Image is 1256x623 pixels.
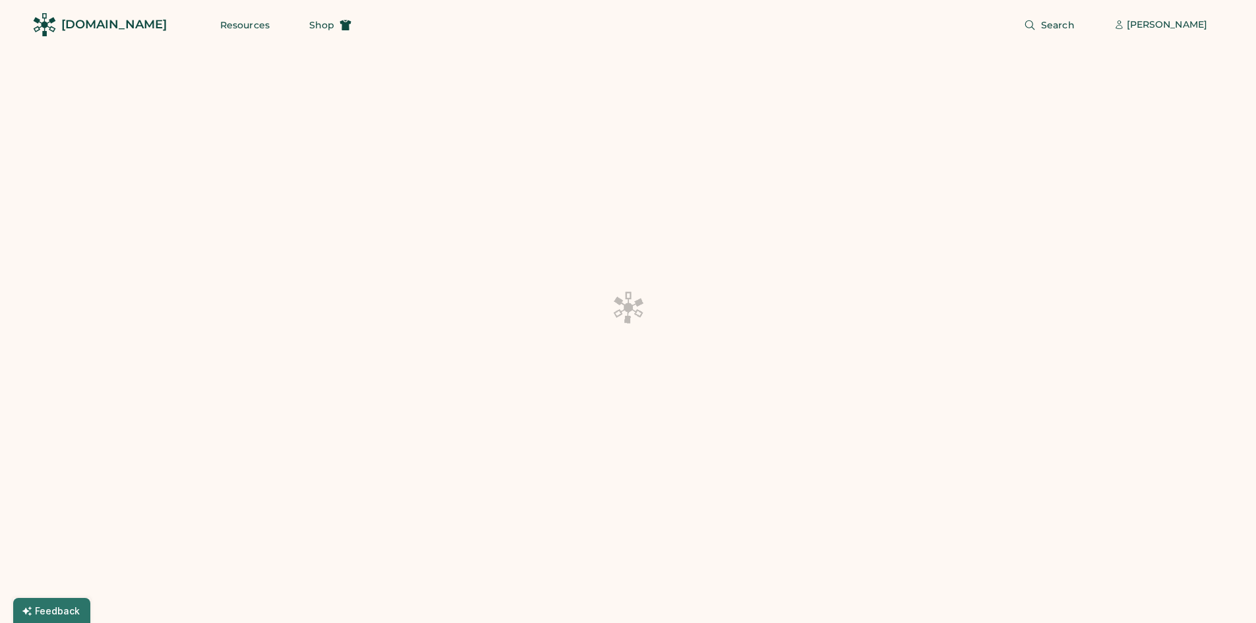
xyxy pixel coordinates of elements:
[309,20,334,30] span: Shop
[61,16,167,33] div: [DOMAIN_NAME]
[204,12,285,38] button: Resources
[293,12,367,38] button: Shop
[33,13,56,36] img: Rendered Logo - Screens
[613,291,644,324] img: Platens-Black-Loader-Spin-rich%20black.webp
[1008,12,1091,38] button: Search
[1041,20,1075,30] span: Search
[1127,18,1207,32] div: [PERSON_NAME]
